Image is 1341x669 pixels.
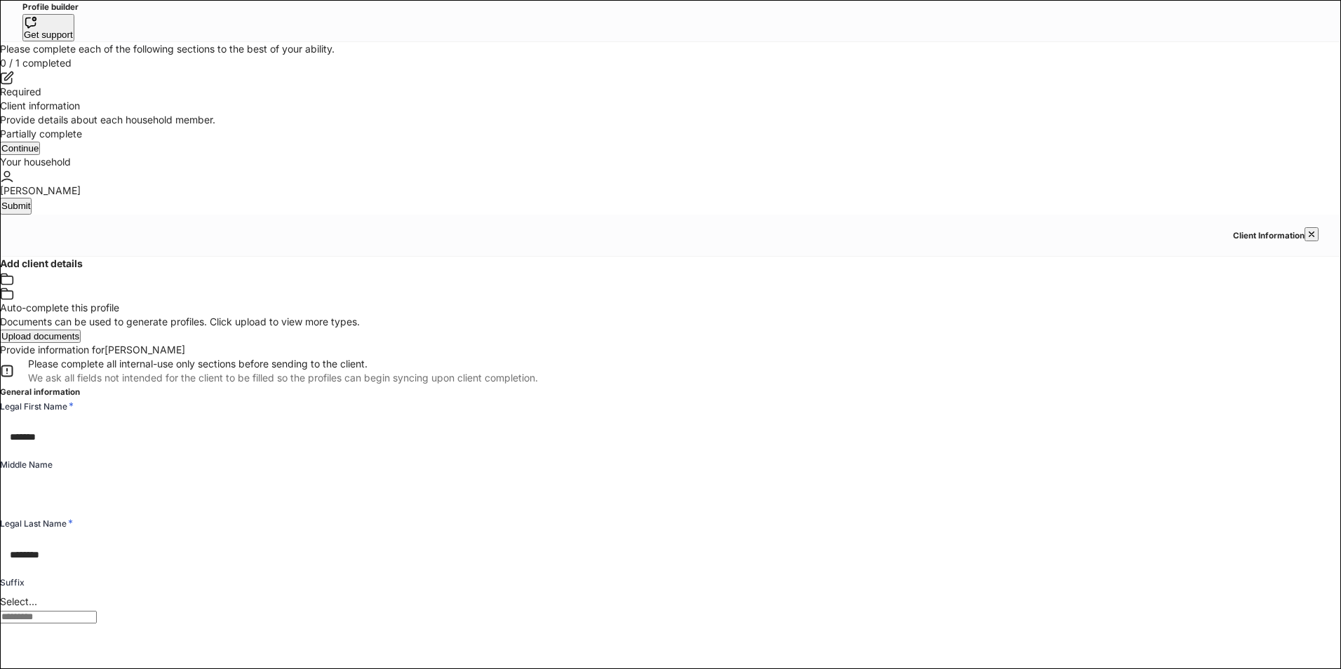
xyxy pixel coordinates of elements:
div: Continue [1,143,39,154]
div: Submit [1,199,30,213]
div: Upload documents [1,331,79,342]
p: We ask all fields not intended for the client to be filled so the profiles can begin syncing upon... [28,371,538,385]
div: Get support [24,29,73,40]
h5: Client Information [1233,229,1305,243]
div: Please complete all internal-use only sections before sending to the client. [28,357,538,371]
